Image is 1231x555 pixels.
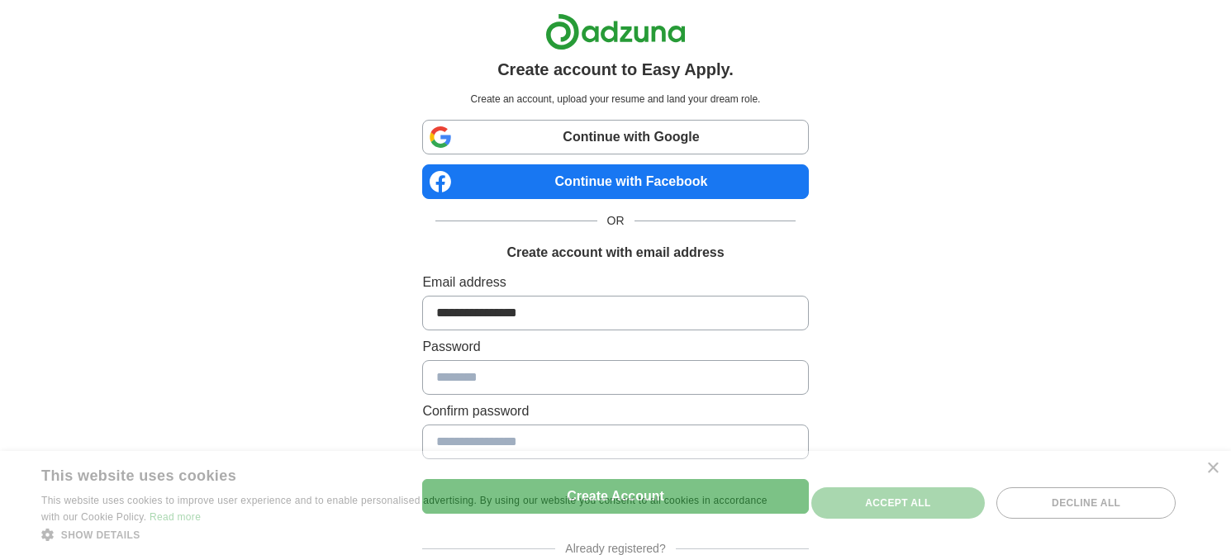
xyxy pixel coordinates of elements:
[996,487,1176,519] div: Decline all
[61,529,140,541] span: Show details
[422,401,808,421] label: Confirm password
[1206,462,1219,475] div: Close
[597,212,635,230] span: OR
[422,337,808,357] label: Password
[422,164,808,199] a: Continue with Facebook
[425,92,805,107] p: Create an account, upload your resume and land your dream role.
[150,511,201,523] a: Read more, opens a new window
[41,495,768,523] span: This website uses cookies to improve user experience and to enable personalised advertising. By u...
[422,273,808,292] label: Email address
[41,461,741,486] div: This website uses cookies
[497,57,734,82] h1: Create account to Easy Apply.
[506,243,724,263] h1: Create account with email address
[811,487,986,519] div: Accept all
[422,120,808,154] a: Continue with Google
[41,526,782,543] div: Show details
[545,13,686,50] img: Adzuna logo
